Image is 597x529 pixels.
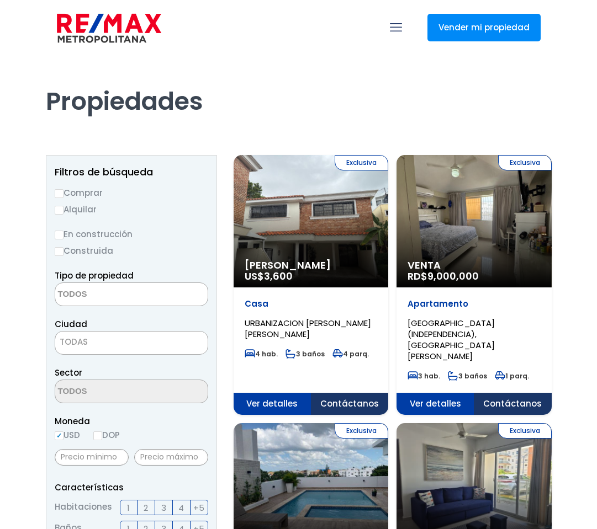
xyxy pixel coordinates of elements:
span: 4 parq. [332,349,369,359]
p: Casa [245,298,378,309]
p: Apartamento [408,298,541,309]
span: TODAS [60,336,88,348]
span: US$ [245,269,293,283]
h1: Propiedades [46,56,552,116]
span: TODAS [55,334,208,350]
span: TODAS [55,331,208,355]
p: Características [55,480,208,494]
span: Habitaciones [55,500,112,515]
span: Tipo de propiedad [55,270,134,281]
span: URBANIZACION [PERSON_NAME] [PERSON_NAME] [245,317,371,340]
span: Venta [408,260,541,271]
span: 1 parq. [495,371,529,381]
span: 4 hab. [245,349,278,359]
span: Ciudad [55,318,87,330]
span: Exclusiva [335,155,388,170]
h2: Filtros de búsqueda [55,167,208,178]
span: Contáctanos [311,393,388,415]
label: Comprar [55,186,208,200]
span: 1 [127,501,130,515]
span: Exclusiva [498,423,552,439]
label: Construida [55,244,208,258]
input: En construcción [55,231,64,239]
textarea: Search [55,283,162,307]
span: Ver detalles [234,393,311,415]
span: 9,000,000 [427,269,479,283]
span: 3,600 [264,269,293,283]
span: Moneda [55,414,208,428]
span: +5 [193,501,204,515]
span: Exclusiva [335,423,388,439]
a: Vender mi propiedad [427,14,541,41]
a: mobile menu [387,18,405,37]
span: Sector [55,367,82,378]
span: [PERSON_NAME] [245,260,378,271]
input: DOP [93,431,102,440]
a: Exclusiva [PERSON_NAME] US$3,600 Casa URBANIZACION [PERSON_NAME] [PERSON_NAME] 4 hab. 3 baños 4 p... [234,155,389,415]
a: Exclusiva Venta RD$9,000,000 Apartamento [GEOGRAPHIC_DATA] (INDEPENDENCIA), [GEOGRAPHIC_DATA][PER... [397,155,552,415]
span: 2 [144,501,148,515]
span: 3 hab. [408,371,440,381]
label: Alquilar [55,202,208,216]
span: 3 baños [286,349,325,359]
span: Exclusiva [498,155,552,170]
label: DOP [93,428,120,442]
span: 3 baños [448,371,487,381]
label: USD [55,428,80,442]
input: Precio mínimo [55,449,129,466]
input: Comprar [55,189,64,198]
span: 4 [178,501,184,515]
img: remax-metropolitana-logo [57,12,161,45]
input: Alquilar [55,206,64,215]
textarea: Search [55,380,162,404]
input: USD [55,431,64,440]
span: [GEOGRAPHIC_DATA] (INDEPENDENCIA), [GEOGRAPHIC_DATA][PERSON_NAME] [408,317,495,362]
label: En construcción [55,227,208,241]
span: RD$ [408,269,479,283]
span: 3 [161,501,166,515]
input: Construida [55,247,64,256]
input: Precio máximo [134,449,208,466]
span: Ver detalles [397,393,474,415]
span: Contáctanos [474,393,551,415]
